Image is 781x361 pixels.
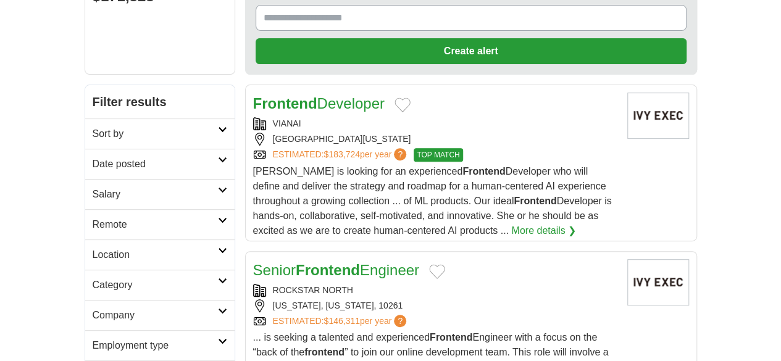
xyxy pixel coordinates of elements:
[429,264,445,279] button: Add to favorite jobs
[85,300,235,330] a: Company
[253,166,612,236] span: [PERSON_NAME] is looking for an experienced Developer who will define and deliver the strategy an...
[253,262,419,278] a: SeniorFrontendEngineer
[93,187,218,202] h2: Salary
[627,93,689,139] img: Company logo
[93,247,218,262] h2: Location
[394,315,406,327] span: ?
[93,127,218,141] h2: Sort by
[85,270,235,300] a: Category
[253,117,617,130] div: VIANAI
[394,148,406,160] span: ?
[93,217,218,232] h2: Remote
[93,157,218,172] h2: Date posted
[85,239,235,270] a: Location
[324,316,359,326] span: $146,311
[304,347,345,357] strong: frontend
[511,223,576,238] a: More details ❯
[85,118,235,149] a: Sort by
[627,259,689,305] img: Company logo
[85,330,235,360] a: Employment type
[253,95,317,112] strong: Frontend
[253,95,385,112] a: FrontendDeveloper
[93,338,218,353] h2: Employment type
[253,299,617,312] div: [US_STATE], [US_STATE], 10261
[253,284,617,297] div: ROCKSTAR NORTH
[395,98,411,112] button: Add to favorite jobs
[430,332,472,342] strong: Frontend
[256,38,687,64] button: Create alert
[514,196,556,206] strong: Frontend
[273,148,409,162] a: ESTIMATED:$183,724per year?
[273,315,409,328] a: ESTIMATED:$146,311per year?
[93,308,218,323] h2: Company
[414,148,462,162] span: TOP MATCH
[85,209,235,239] a: Remote
[85,149,235,179] a: Date posted
[253,133,617,146] div: [GEOGRAPHIC_DATA][US_STATE]
[296,262,360,278] strong: Frontend
[85,85,235,118] h2: Filter results
[462,166,505,176] strong: Frontend
[324,149,359,159] span: $183,724
[85,179,235,209] a: Salary
[93,278,218,293] h2: Category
